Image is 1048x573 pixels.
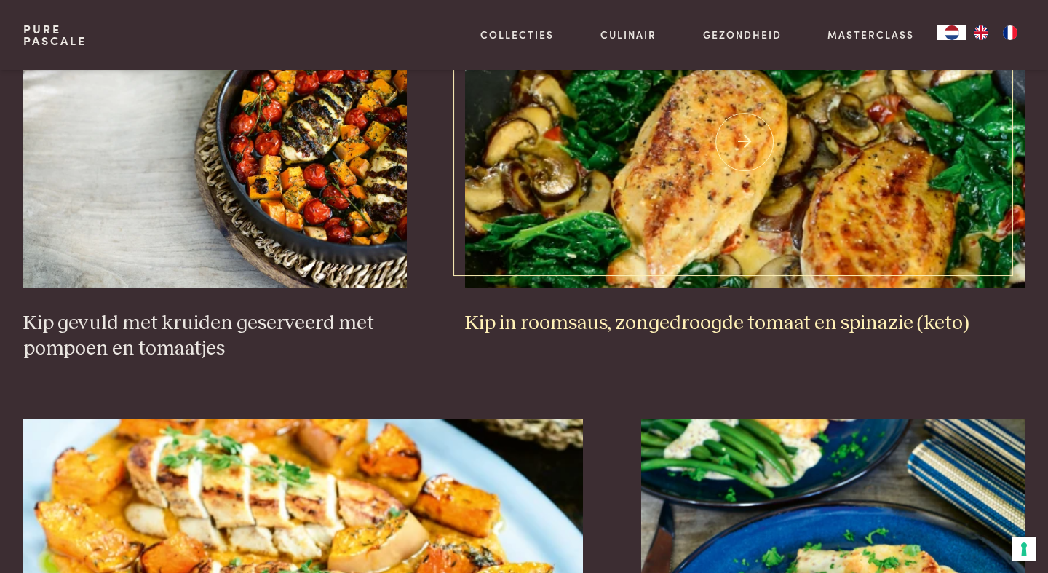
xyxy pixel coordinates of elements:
[966,25,1025,40] ul: Language list
[996,25,1025,40] a: FR
[23,311,407,361] h3: Kip gevuld met kruiden geserveerd met pompoen en tomaatjes
[966,25,996,40] a: EN
[1012,537,1036,561] button: Uw voorkeuren voor toestemming voor trackingtechnologieën
[937,25,1025,40] aside: Language selected: Nederlands
[937,25,966,40] a: NL
[600,27,656,42] a: Culinair
[23,23,87,47] a: PurePascale
[703,27,782,42] a: Gezondheid
[465,311,1025,336] h3: Kip in roomsaus, zongedroogde tomaat en spinazie (keto)
[827,27,914,42] a: Masterclass
[480,27,554,42] a: Collecties
[937,25,966,40] div: Language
